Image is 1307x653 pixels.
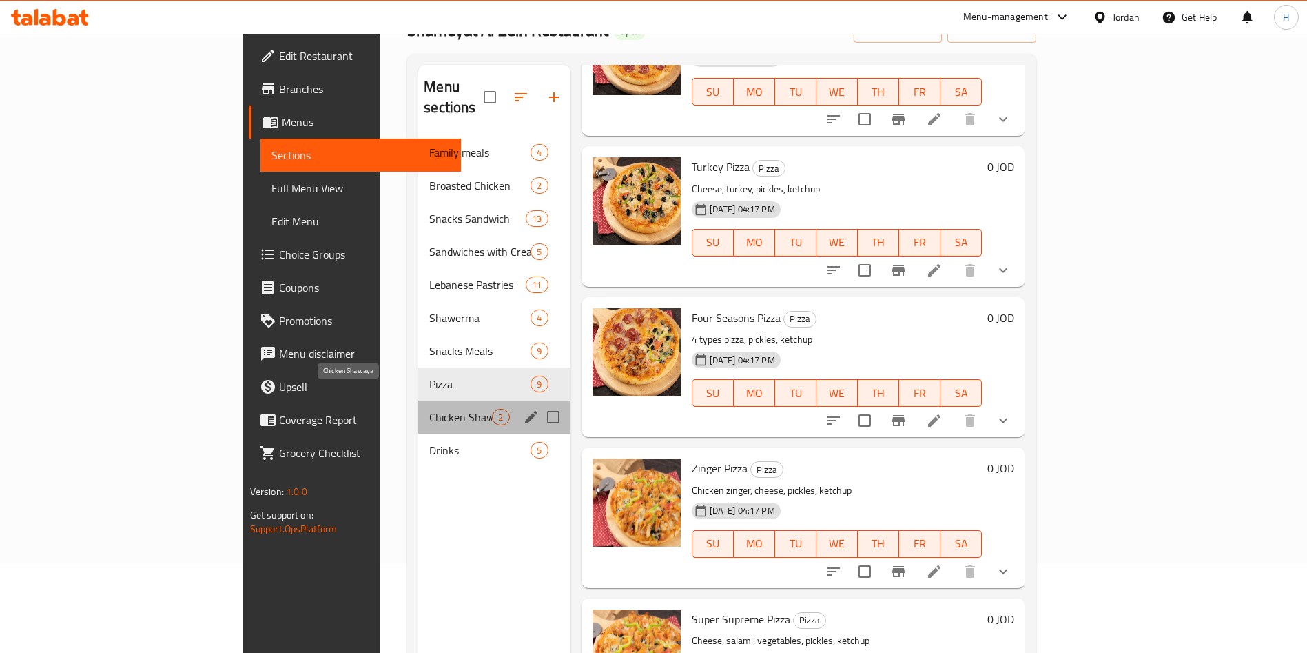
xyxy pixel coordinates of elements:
button: FR [899,229,940,257]
span: SU [698,534,728,554]
a: Coupons [249,271,462,304]
a: Upsell [249,370,462,403]
a: Grocery Checklist [249,436,462,470]
span: Shawerma [429,310,531,326]
a: Branches [249,72,462,106]
span: Menu disclaimer [279,345,451,362]
button: MO [734,379,775,407]
span: Promotions [279,312,451,329]
a: Choice Groups [249,238,462,271]
span: H [1283,10,1289,25]
span: 13 [526,212,547,225]
button: sort-choices [817,254,850,287]
span: 1.0.0 [286,483,307,501]
button: TU [775,78,816,106]
button: SU [692,530,734,558]
span: Super Supreme Pizza [692,609,790,630]
div: Family meals4 [418,136,570,169]
button: show more [987,103,1020,136]
div: items [531,177,548,194]
div: Snacks Sandwich [429,210,526,227]
img: Four Seasons Pizza [593,308,681,396]
span: Pizza [794,612,825,628]
span: MO [739,82,770,102]
button: TH [858,229,899,257]
span: Lebanese Pastries [429,277,526,293]
button: MO [734,530,775,558]
span: 9 [531,378,547,391]
h6: 0 JOD [987,308,1014,328]
span: FR [905,383,935,403]
button: TU [775,379,816,407]
span: export [958,21,1025,39]
div: items [526,210,548,227]
div: Pizza [793,612,826,629]
button: Add section [537,81,570,114]
button: TH [858,78,899,106]
svg: Show Choices [995,262,1011,279]
span: TH [863,534,894,554]
svg: Show Choices [995,412,1011,429]
span: Menus [282,114,451,130]
div: Pizza [429,376,531,392]
span: Drinks [429,442,531,459]
span: 11 [526,279,547,292]
button: FR [899,530,940,558]
button: SU [692,379,734,407]
div: Menu-management [963,9,1048,26]
button: edit [521,407,542,428]
div: Shawerma4 [418,301,570,334]
button: Branch-specific-item [882,254,915,287]
span: SU [698,383,728,403]
span: SA [946,383,976,403]
span: WE [822,383,852,403]
span: Snacks Meals [429,343,531,359]
button: sort-choices [817,404,850,437]
a: Edit menu item [926,262,943,279]
span: SA [946,534,976,554]
span: 9 [531,345,547,358]
div: items [531,144,548,161]
span: Coverage Report [279,412,451,428]
button: SA [940,379,982,407]
span: Grocery Checklist [279,445,451,461]
span: Pizza [784,311,816,327]
button: FR [899,78,940,106]
span: [DATE] 04:17 PM [704,203,781,216]
span: FR [905,534,935,554]
a: Coverage Report [249,403,462,436]
div: items [531,310,548,326]
button: TH [858,379,899,407]
span: SU [698,232,728,252]
div: Pizza [752,160,785,177]
a: Sections [260,139,462,172]
span: SA [946,232,976,252]
span: MO [739,232,770,252]
span: Turkey Pizza [692,157,750,177]
span: WE [822,82,852,102]
div: items [531,243,548,260]
p: Chicken zinger, cheese, pickles, ketchup [692,482,982,499]
button: TU [775,530,816,558]
div: Sandwiches with Cream and Meals [429,243,531,260]
div: Jordan [1113,10,1140,25]
button: TU [775,229,816,257]
button: show more [987,555,1020,588]
span: TU [781,232,811,252]
span: TU [781,82,811,102]
span: 2 [531,179,547,192]
span: Full Menu View [271,180,451,197]
span: import [865,21,931,39]
a: Menu disclaimer [249,337,462,370]
a: Menus [249,106,462,139]
span: Select to update [850,557,879,586]
a: Edit Restaurant [249,39,462,72]
button: SA [940,78,982,106]
span: Select to update [850,105,879,134]
span: MO [739,534,770,554]
a: Support.OpsPlatform [250,520,338,538]
button: SA [940,530,982,558]
span: 5 [531,444,547,457]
